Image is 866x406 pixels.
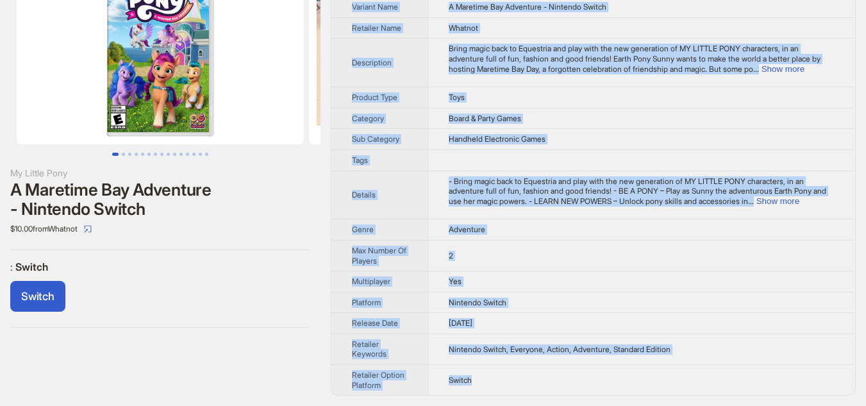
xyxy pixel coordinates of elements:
span: Toys [449,92,465,102]
span: Handheld Electronic Games [449,134,545,144]
span: Tags [352,155,368,165]
span: Retailer Name [352,23,401,33]
span: Genre [352,224,374,234]
button: Go to slide 3 [128,153,131,156]
span: Product Type [352,92,397,102]
button: Go to slide 13 [192,153,196,156]
button: Go to slide 2 [122,153,125,156]
span: select [84,225,92,233]
span: Yes [449,276,462,286]
div: Bring magic back to Equestria and play with the new generation of MY LITTLE PONY characters, in a... [449,44,835,74]
button: Go to slide 14 [199,153,202,156]
span: Platform [352,298,381,307]
div: $10.00 from Whatnot [10,219,310,239]
label: available [10,281,65,312]
button: Go to slide 4 [135,153,138,156]
button: Go to slide 10 [173,153,176,156]
button: Go to slide 9 [167,153,170,156]
span: 2 [449,251,453,260]
button: Go to slide 5 [141,153,144,156]
span: Category [352,114,384,123]
div: - Bring magic back to Equestria and play with the new generation of MY LITTLE PONY characters, in... [449,176,835,207]
span: Sub Category [352,134,399,144]
span: Retailer Option Platform [352,370,404,390]
span: : [10,260,15,273]
span: Switch [21,290,54,303]
span: Nintendo Switch, Everyone, Action, Adventure, Standard Edition [449,344,670,354]
span: A Maretime Bay Adventure - Nintendo Switch [449,2,606,12]
button: Go to slide 15 [205,153,208,156]
span: Adventure [449,224,485,234]
span: Switch [449,375,472,385]
button: Go to slide 11 [179,153,183,156]
span: [DATE] [449,318,472,328]
span: Whatnot [449,23,478,33]
button: Go to slide 1 [112,153,119,156]
span: Max Number Of Players [352,246,406,266]
span: Board & Party Games [449,114,521,123]
span: Switch [15,260,48,273]
span: Details [352,190,376,199]
button: Go to slide 8 [160,153,163,156]
span: Description [352,58,392,67]
span: ... [748,196,754,206]
span: Release Date [352,318,398,328]
span: Multiplayer [352,276,390,286]
button: Expand [762,64,804,74]
span: - Bring magic back to Equestria and play with the new generation of MY LITTLE PONY characters, in... [449,176,826,206]
button: Go to slide 7 [154,153,157,156]
div: A Maretime Bay Adventure - Nintendo Switch [10,180,310,219]
span: ... [753,64,759,74]
div: My Little Pony [10,166,310,180]
span: Retailer Keywords [352,339,387,359]
button: Go to slide 12 [186,153,189,156]
span: Variant Name [352,2,398,12]
button: Go to slide 6 [147,153,151,156]
span: Bring magic back to Equestria and play with the new generation of MY LITTLE PONY characters, in a... [449,44,820,73]
span: Nintendo Switch [449,298,506,307]
button: Expand [756,196,799,206]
